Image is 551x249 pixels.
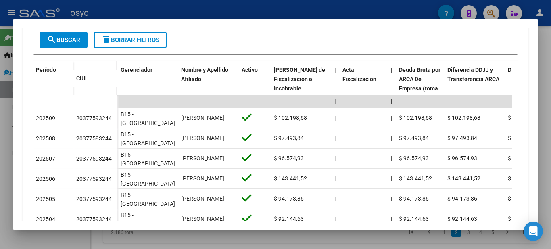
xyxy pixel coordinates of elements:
[391,175,392,182] span: |
[399,67,440,110] span: Deuda Bruta por ARCA De Empresa (toma en cuenta todos los afiliados)
[36,67,56,73] span: Período
[242,67,258,73] span: Activo
[444,61,505,115] datatable-header-cell: Diferencia DDJJ y Transferencia ARCA
[36,115,55,121] span: 202509
[447,135,477,141] span: $ 97.493,84
[391,195,392,202] span: |
[524,222,543,241] div: Open Intercom Messenger
[334,155,336,161] span: |
[447,175,480,182] span: $ 143.441,52
[36,176,55,182] span: 202506
[121,111,175,127] span: B15 - [GEOGRAPHIC_DATA]
[274,155,304,161] span: $ 96.574,93
[271,61,331,115] datatable-header-cell: Deuda Bruta Neto de Fiscalización e Incobrable
[36,155,55,162] span: 202507
[391,115,392,121] span: |
[274,195,304,202] span: $ 94.173,86
[181,67,228,82] span: Nombre y Apellido Afiliado
[447,155,477,161] span: $ 96.574,93
[399,135,429,141] span: $ 97.493,84
[274,115,307,121] span: $ 102.198,68
[76,114,112,123] div: 20377593244
[36,216,55,222] span: 202504
[76,75,88,82] span: CUIL
[334,135,336,141] span: |
[334,98,336,105] span: |
[508,115,541,121] span: $ 102.198,68
[391,67,392,73] span: |
[121,212,175,228] span: B15 - [GEOGRAPHIC_DATA]
[40,32,88,48] button: Buscar
[391,98,392,105] span: |
[121,131,175,147] span: B15 - [GEOGRAPHIC_DATA]
[94,32,167,48] button: Borrar Filtros
[399,155,429,161] span: $ 96.574,93
[76,195,112,204] div: 20377593244
[33,61,73,95] datatable-header-cell: Período
[274,67,325,92] span: [PERSON_NAME] de Fiscalización e Incobrable
[181,195,224,202] span: [PERSON_NAME]
[101,36,159,44] span: Borrar Filtros
[447,216,477,222] span: $ 92.144,63
[391,135,392,141] span: |
[274,135,304,141] span: $ 97.493,84
[388,61,396,115] datatable-header-cell: |
[508,195,538,202] span: $ 94.173,86
[76,134,112,143] div: 20377593244
[334,216,336,222] span: |
[76,154,112,163] div: 20377593244
[117,61,178,115] datatable-header-cell: Gerenciador
[181,135,224,141] span: [PERSON_NAME]
[391,216,392,222] span: |
[121,67,152,73] span: Gerenciador
[447,195,477,202] span: $ 94.173,86
[121,192,175,207] span: B15 - [GEOGRAPHIC_DATA]
[399,175,432,182] span: $ 143.441,52
[391,155,392,161] span: |
[447,67,499,82] span: Diferencia DDJJ y Transferencia ARCA
[76,215,112,224] div: 20377593244
[508,175,541,182] span: $ 143.441,52
[121,172,175,187] span: B15 - [GEOGRAPHIC_DATA]
[73,70,117,87] datatable-header-cell: CUIL
[508,155,538,161] span: $ 96.574,93
[508,67,529,73] span: DJ Total
[508,135,538,141] span: $ 97.493,84
[334,67,336,73] span: |
[274,216,304,222] span: $ 92.144,63
[121,151,175,167] span: B15 - [GEOGRAPHIC_DATA]
[178,61,238,115] datatable-header-cell: Nombre y Apellido Afiliado
[47,35,56,44] mat-icon: search
[339,61,388,115] datatable-header-cell: Acta Fiscalizacion
[181,175,224,182] span: [PERSON_NAME]
[399,216,429,222] span: $ 92.144,63
[334,115,336,121] span: |
[36,196,55,202] span: 202505
[76,174,112,184] div: 20377593244
[334,175,336,182] span: |
[331,61,339,115] datatable-header-cell: |
[181,155,224,161] span: [PERSON_NAME]
[508,216,538,222] span: $ 92.144,63
[36,135,55,142] span: 202508
[101,35,111,44] mat-icon: delete
[181,115,224,121] span: [PERSON_NAME]
[396,61,444,115] datatable-header-cell: Deuda Bruta por ARCA De Empresa (toma en cuenta todos los afiliados)
[334,195,336,202] span: |
[238,61,271,115] datatable-header-cell: Activo
[47,36,80,44] span: Buscar
[181,216,224,222] span: [PERSON_NAME]
[399,115,432,121] span: $ 102.198,68
[342,67,376,82] span: Acta Fiscalizacion
[447,115,480,121] span: $ 102.198,68
[274,175,307,182] span: $ 143.441,52
[399,195,429,202] span: $ 94.173,86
